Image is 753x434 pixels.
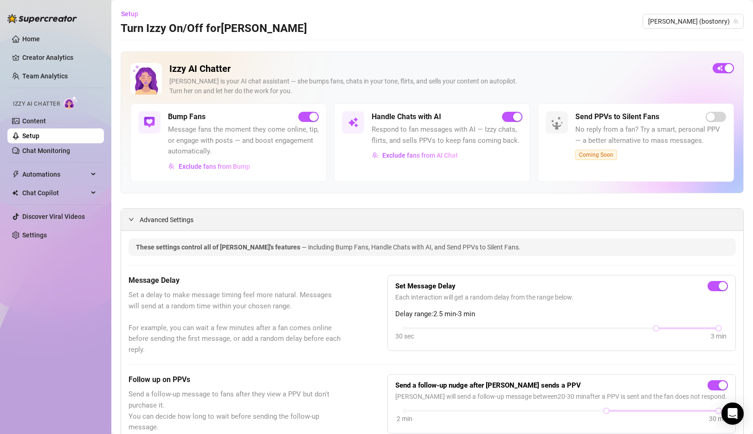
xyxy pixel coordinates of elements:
[129,389,341,433] span: Send a follow-up message to fans after they view a PPV but don't purchase it. You can decide how ...
[121,10,138,18] span: Setup
[22,185,88,200] span: Chat Copilot
[22,35,40,43] a: Home
[140,215,193,225] span: Advanced Settings
[395,391,728,402] span: [PERSON_NAME] will send a follow-up message between 20 - 30 min after a PPV is sent and the fan d...
[22,50,97,65] a: Creator Analytics
[168,124,319,157] span: Message fans the moment they come online, tip, or engage with posts — and boost engagement automa...
[575,150,617,160] span: Coming Soon
[575,124,726,146] span: No reply from a fan? Try a smart, personal PPV — a better alternative to mass messages.
[302,243,521,251] span: — including Bump Fans, Handle Chats with AI, and Send PPVs to Silent Fans.
[136,243,302,251] span: These settings control all of [PERSON_NAME]'s features
[372,111,441,122] h5: Handle Chats with AI
[129,290,341,355] span: Set a delay to make message timing feel more natural. Messages will send at a random time within ...
[144,117,155,128] img: svg%3e
[13,100,60,108] span: Izzy AI Chatter
[7,14,77,23] img: logo-BBDzfeDw.svg
[721,402,744,425] div: Open Intercom Messenger
[168,111,206,122] h5: Bump Fans
[168,159,251,174] button: Exclude fans from Bump
[395,381,581,389] strong: Send a follow-up nudge after [PERSON_NAME] sends a PPV
[168,163,175,170] img: svg%3e
[130,63,162,95] img: Izzy AI Chatter
[22,213,85,220] a: Discover Viral Videos
[348,117,359,128] img: svg%3e
[129,275,341,286] h5: Message Delay
[64,96,78,109] img: AI Chatter
[709,414,728,424] div: 30 min
[372,124,522,146] span: Respond to fan messages with AI — Izzy chats, flirts, and sells PPVs to keep fans coming back.
[397,414,412,424] div: 2 min
[121,6,146,21] button: Setup
[711,331,727,341] div: 3 min
[22,72,68,80] a: Team Analytics
[22,167,88,182] span: Automations
[395,331,414,341] div: 30 sec
[129,214,140,224] div: expanded
[575,111,659,122] h5: Send PPVs to Silent Fans
[395,292,728,302] span: Each interaction will get a random delay from the range below.
[129,217,134,222] span: expanded
[179,163,250,170] span: Exclude fans from Bump
[12,171,19,178] span: thunderbolt
[22,132,39,140] a: Setup
[22,117,46,125] a: Content
[733,19,739,24] span: team
[372,152,379,159] img: svg%3e
[12,190,18,196] img: Chat Copilot
[395,282,456,290] strong: Set Message Delay
[169,77,705,96] div: [PERSON_NAME] is your AI chat assistant — she bumps fans, chats in your tone, flirts, and sells y...
[121,21,307,36] h3: Turn Izzy On/Off for [PERSON_NAME]
[169,63,705,75] h2: Izzy AI Chatter
[382,152,458,159] span: Exclude fans from AI Chat
[648,14,738,28] span: Ryan (bostonry)
[129,374,341,385] h5: Follow up on PPVs
[372,148,458,163] button: Exclude fans from AI Chat
[395,309,728,320] span: Delay range: 2.5 min - 3 min
[22,147,70,154] a: Chat Monitoring
[22,231,47,239] a: Settings
[551,116,566,131] img: silent-fans-ppv-o-N6Mmdf.svg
